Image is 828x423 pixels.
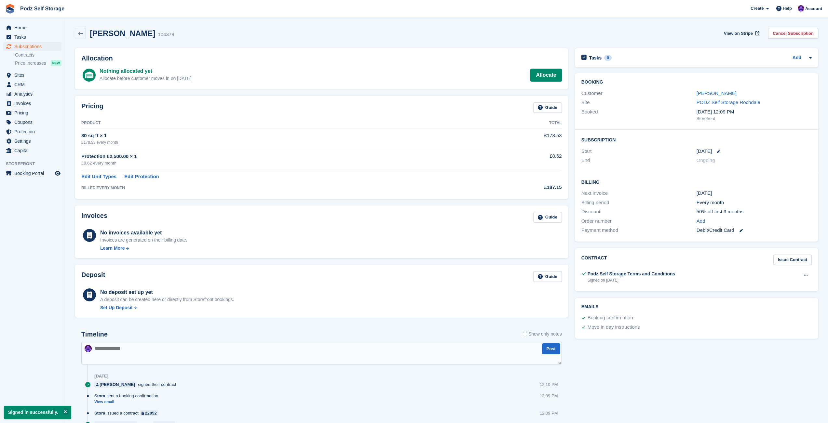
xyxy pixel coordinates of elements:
td: £178.53 [473,128,562,149]
div: Invoices are generated on their billing date. [100,237,187,244]
a: Preview store [54,169,61,177]
div: 104379 [158,31,174,38]
div: Booked [581,108,697,122]
a: menu [3,33,61,42]
div: 12:09 PM [540,410,558,416]
div: signed their contract [94,381,179,388]
a: View email [94,399,161,405]
span: Coupons [14,118,53,127]
p: A deposit can be created here or directly from Storefront bookings. [100,296,234,303]
span: Analytics [14,89,53,99]
span: Home [14,23,53,32]
th: Product [81,118,473,128]
a: Contracts [15,52,61,58]
a: menu [3,71,61,80]
img: Jawed Chowdhary [798,5,804,12]
div: 80 sq ft × 1 [81,132,473,139]
h2: Timeline [81,331,108,338]
h2: Invoices [81,212,107,223]
a: menu [3,89,61,99]
div: Debit/Credit Card [697,227,812,234]
a: Set Up Deposit [100,304,234,311]
span: Account [805,6,822,12]
span: Invoices [14,99,53,108]
div: End [581,157,697,164]
img: Jawed Chowdhary [85,345,92,352]
a: 22052 [140,410,158,416]
a: menu [3,137,61,146]
span: Storefront [6,161,65,167]
div: Nothing allocated yet [100,67,191,75]
span: Capital [14,146,53,155]
div: Order number [581,218,697,225]
span: Stora [94,393,105,399]
input: Show only notes [523,331,527,337]
a: View on Stripe [721,28,761,39]
a: Edit Protection [124,173,159,180]
div: [DATE] [697,190,812,197]
span: Help [783,5,792,12]
div: No deposit set up yet [100,288,234,296]
a: Podz Self Storage [18,3,67,14]
div: Payment method [581,227,697,234]
span: Subscriptions [14,42,53,51]
div: Start [581,148,697,155]
div: £178.53 every month [81,139,473,145]
div: [DATE] [94,374,108,379]
span: Settings [14,137,53,146]
p: Signed in successfully. [4,406,71,419]
span: Sites [14,71,53,80]
a: Allocate [530,69,562,82]
h2: Emails [581,304,812,310]
a: Guide [533,271,562,282]
div: Discount [581,208,697,216]
div: 50% off first 3 months [697,208,812,216]
span: Ongoing [697,157,715,163]
a: menu [3,108,61,117]
h2: Booking [581,80,812,85]
a: menu [3,42,61,51]
div: Site [581,99,697,106]
img: stora-icon-8386f47178a22dfd0bd8f6a31ec36ba5ce8667c1dd55bd0f319d3a0aa187defe.svg [5,4,15,14]
button: Post [542,343,560,354]
div: Customer [581,90,697,97]
a: menu [3,23,61,32]
div: Move in day instructions [588,324,640,331]
div: Signed on [DATE] [588,277,675,283]
span: Booking Portal [14,169,53,178]
div: NEW [51,60,61,66]
a: menu [3,127,61,136]
h2: Deposit [81,271,105,282]
div: £187.15 [473,184,562,191]
a: Cancel Subscription [768,28,818,39]
div: Booking confirmation [588,314,633,322]
a: Add [793,54,801,62]
span: Protection [14,127,53,136]
a: menu [3,99,61,108]
a: Issue Contract [773,255,812,265]
a: Price increases NEW [15,59,61,67]
time: 2025-09-01 00:00:00 UTC [697,148,712,155]
div: sent a booking confirmation [94,393,161,399]
div: issued a contract [94,410,162,416]
span: Tasks [14,33,53,42]
div: 12:09 PM [540,393,558,399]
div: Set Up Deposit [100,304,133,311]
h2: [PERSON_NAME] [90,29,155,38]
a: PODZ Self Storage Rochdale [697,99,760,105]
a: [PERSON_NAME] [94,381,137,388]
div: 0 [604,55,612,61]
a: Guide [533,102,562,113]
div: 12:10 PM [540,381,558,388]
h2: Contract [581,255,607,265]
div: Podz Self Storage Terms and Conditions [588,271,675,277]
a: Add [697,218,705,225]
h2: Allocation [81,55,562,62]
div: 22052 [145,410,157,416]
div: BILLED EVERY MONTH [81,185,473,191]
div: Billing period [581,199,697,206]
span: Create [751,5,764,12]
h2: Subscription [581,136,812,143]
div: Learn More [100,245,125,252]
a: Guide [533,212,562,223]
